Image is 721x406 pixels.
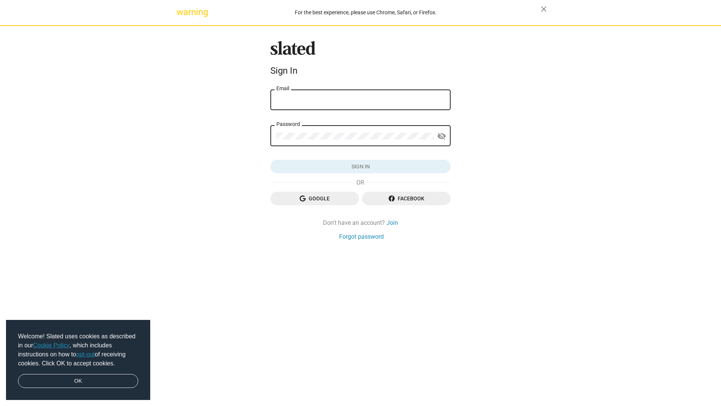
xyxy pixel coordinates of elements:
mat-icon: warning [176,8,186,17]
span: Facebook [368,192,445,205]
button: Facebook [362,192,451,205]
mat-icon: visibility_off [437,130,446,142]
a: Forgot password [339,233,384,241]
div: cookieconsent [6,320,150,400]
div: Sign In [270,65,451,76]
button: Show password [434,129,449,144]
div: For the best experience, please use Chrome, Safari, or Firefox. [191,8,541,18]
button: Google [270,192,359,205]
div: Don't have an account? [270,219,451,227]
span: Welcome! Slated uses cookies as described in our , which includes instructions on how to of recei... [18,332,138,368]
sl-branding: Sign In [270,41,451,79]
mat-icon: close [539,5,548,14]
a: opt-out [76,351,95,358]
a: Cookie Policy [33,342,69,348]
span: Google [276,192,353,205]
a: Join [386,219,398,227]
a: dismiss cookie message [18,374,138,388]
